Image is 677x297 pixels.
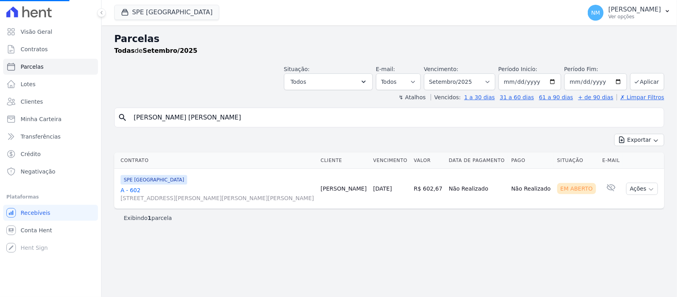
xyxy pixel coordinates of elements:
[121,194,315,202] span: [STREET_ADDRESS][PERSON_NAME][PERSON_NAME][PERSON_NAME]
[508,152,554,169] th: Pago
[411,169,446,209] td: R$ 602,67
[581,2,677,24] button: NM [PERSON_NAME] Ver opções
[3,222,98,238] a: Conta Hent
[499,66,537,72] label: Período Inicío:
[626,183,658,195] button: Ações
[431,94,461,100] label: Vencidos:
[114,47,135,54] strong: Todas
[370,152,411,169] th: Vencimento
[148,215,152,221] b: 1
[3,205,98,221] a: Recebíveis
[599,152,623,169] th: E-mail
[21,115,61,123] span: Minha Carteira
[508,169,554,209] td: Não Realizado
[3,59,98,75] a: Parcelas
[284,66,310,72] label: Situação:
[21,209,50,217] span: Recebíveis
[591,10,600,15] span: NM
[121,175,187,185] span: SPE [GEOGRAPHIC_DATA]
[446,152,508,169] th: Data de Pagamento
[3,129,98,145] a: Transferências
[21,150,41,158] span: Crédito
[21,98,43,106] span: Clientes
[6,192,95,202] div: Plataformas
[564,65,627,73] label: Período Fim:
[284,73,373,90] button: Todos
[614,134,664,146] button: Exportar
[21,226,52,234] span: Conta Hent
[318,152,370,169] th: Cliente
[578,94,614,100] a: + de 90 dias
[3,41,98,57] a: Contratos
[608,6,661,13] p: [PERSON_NAME]
[129,110,661,125] input: Buscar por nome do lote ou do cliente
[21,133,61,141] span: Transferências
[21,168,56,175] span: Negativação
[411,152,446,169] th: Valor
[3,164,98,179] a: Negativação
[21,80,36,88] span: Lotes
[124,214,172,222] p: Exibindo parcela
[399,94,426,100] label: ↯ Atalhos
[118,113,127,122] i: search
[617,94,664,100] a: ✗ Limpar Filtros
[554,152,599,169] th: Situação
[318,169,370,209] td: [PERSON_NAME]
[114,152,318,169] th: Contrato
[291,77,306,87] span: Todos
[114,32,664,46] h2: Parcelas
[446,169,508,209] td: Não Realizado
[114,46,198,56] p: de
[424,66,458,72] label: Vencimento:
[464,94,495,100] a: 1 a 30 dias
[114,5,219,20] button: SPE [GEOGRAPHIC_DATA]
[21,28,52,36] span: Visão Geral
[608,13,661,20] p: Ver opções
[373,185,392,192] a: [DATE]
[21,45,48,53] span: Contratos
[3,76,98,92] a: Lotes
[3,94,98,110] a: Clientes
[3,111,98,127] a: Minha Carteira
[21,63,44,71] span: Parcelas
[539,94,573,100] a: 61 a 90 dias
[630,73,664,90] button: Aplicar
[121,186,315,202] a: A - 602[STREET_ADDRESS][PERSON_NAME][PERSON_NAME][PERSON_NAME]
[143,47,198,54] strong: Setembro/2025
[376,66,395,72] label: E-mail:
[3,146,98,162] a: Crédito
[500,94,534,100] a: 31 a 60 dias
[3,24,98,40] a: Visão Geral
[557,183,596,194] div: Em Aberto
